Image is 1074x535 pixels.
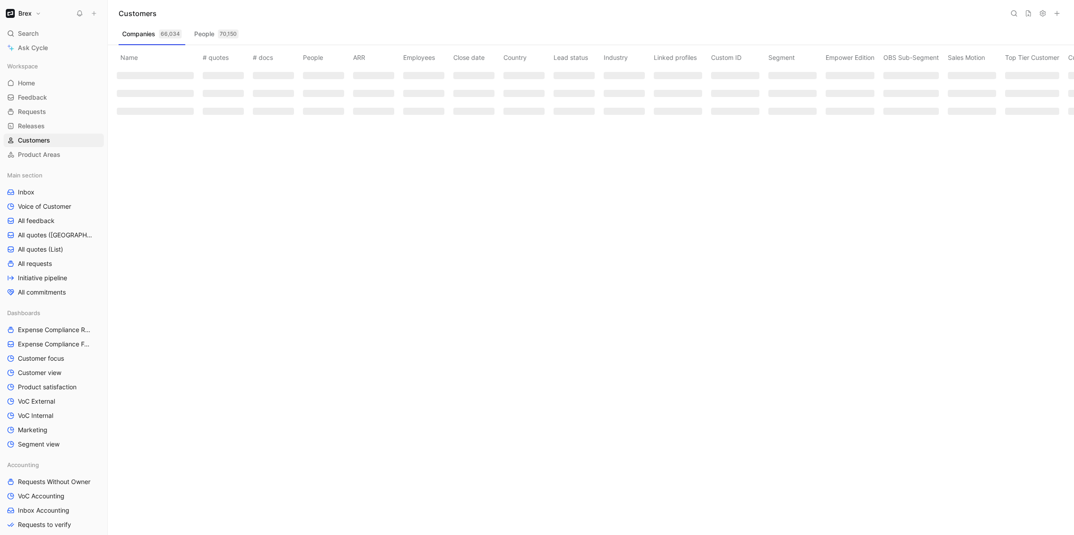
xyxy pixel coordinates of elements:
th: Close date [452,45,502,67]
span: Workspace [7,62,38,71]
span: VoC Accounting [18,492,64,501]
a: VoC Accounting [4,489,104,503]
span: Ask Cycle [18,42,48,53]
span: Requests [18,107,46,116]
span: Expense Compliance Requests [18,325,93,334]
a: Home [4,76,104,90]
div: Accounting [4,458,104,472]
h1: Brex [18,9,32,17]
span: Search [18,28,38,39]
a: Feedback [4,91,104,104]
a: Voice of Customer [4,200,104,213]
span: Product Areas [18,150,60,159]
h1: Customers [119,8,157,19]
th: OBS Sub-Segment [882,45,946,67]
span: Inbox [18,188,34,197]
span: Inbox Accounting [18,506,69,515]
a: Ask Cycle [4,41,104,55]
th: # quotes [201,45,251,67]
span: VoC External [18,397,55,406]
div: 66,034 [159,29,182,38]
a: Marketing [4,423,104,437]
span: Name [117,54,141,61]
th: Lead status [552,45,602,67]
div: Main section [4,169,104,182]
span: All quotes (List) [18,245,63,254]
a: All quotes ([GEOGRAPHIC_DATA]) [4,228,104,242]
a: Inbox [4,185,104,199]
th: Country [502,45,552,67]
span: Requests Without Owner [18,477,90,486]
span: All quotes ([GEOGRAPHIC_DATA]) [18,231,94,240]
a: Expense Compliance Feedback [4,337,104,351]
a: Customer focus [4,352,104,365]
button: BrexBrex [4,7,43,20]
span: All requests [18,259,52,268]
a: All requests [4,257,104,270]
span: Releases [18,122,45,131]
div: Dashboards [4,306,104,320]
a: Requests to verify [4,518,104,531]
div: 70,150 [218,29,239,38]
th: Empower Edition [824,45,882,67]
span: Dashboards [7,308,40,317]
th: Industry [602,45,652,67]
button: Companies [119,27,185,41]
a: Segment view [4,438,104,451]
span: Home [18,79,35,88]
a: Requests Without Owner [4,475,104,489]
div: Workspace [4,59,104,73]
span: All commitments [18,288,66,297]
a: Initiative pipeline [4,271,104,285]
a: All commitments [4,286,104,299]
span: Feedback [18,93,47,102]
div: Main sectionInboxVoice of CustomerAll feedbackAll quotes ([GEOGRAPHIC_DATA])All quotes (List)All ... [4,169,104,299]
div: Search [4,27,104,40]
img: Brex [6,9,15,18]
a: Product satisfaction [4,380,104,394]
span: Expense Compliance Feedback [18,340,93,349]
th: Segment [767,45,824,67]
a: VoC External [4,395,104,408]
span: Product satisfaction [18,383,77,392]
a: Inbox Accounting [4,504,104,517]
span: Customer view [18,368,61,377]
a: Customer view [4,366,104,379]
span: Customers [18,136,50,145]
span: Voice of Customer [18,202,71,211]
span: Initiative pipeline [18,274,67,282]
a: Requests [4,105,104,118]
a: All feedback [4,214,104,227]
a: Customers [4,134,104,147]
a: Expense Compliance Requests [4,323,104,337]
th: ARR [351,45,401,67]
span: Accounting [7,460,39,469]
span: Main section [7,171,43,180]
th: Employees [401,45,452,67]
th: People [301,45,351,67]
span: Segment view [18,440,60,449]
span: Requests to verify [18,520,71,529]
span: All feedback [18,216,55,225]
span: Marketing [18,425,47,434]
th: Sales Motion [946,45,1003,67]
span: Customer focus [18,354,64,363]
a: Product Areas [4,148,104,161]
th: Custom ID [709,45,767,67]
a: Releases [4,119,104,133]
button: People [191,27,242,41]
a: All quotes (List) [4,243,104,256]
th: # docs [251,45,301,67]
div: DashboardsExpense Compliance RequestsExpense Compliance FeedbackCustomer focusCustomer viewProduc... [4,306,104,451]
span: VoC Internal [18,411,53,420]
th: Linked profiles [652,45,709,67]
th: Top Tier Customer [1003,45,1066,67]
a: VoC Internal [4,409,104,422]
